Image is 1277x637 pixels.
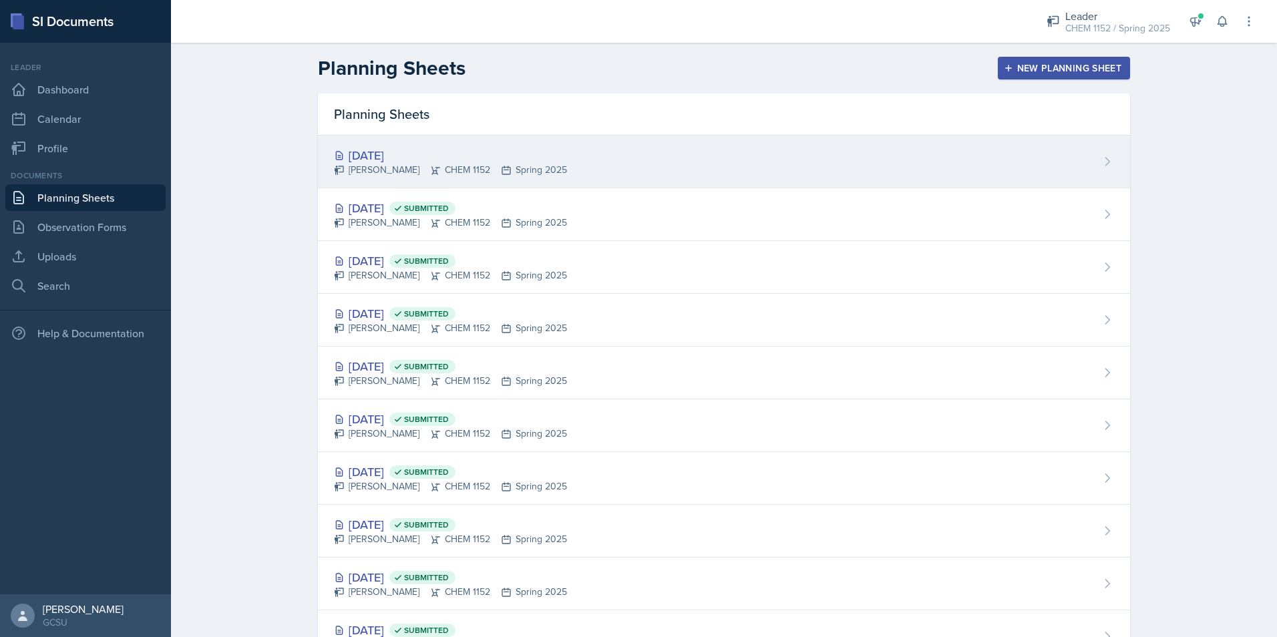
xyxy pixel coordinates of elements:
a: Dashboard [5,76,166,103]
div: Leader [5,61,166,73]
a: [DATE] Submitted [PERSON_NAME]CHEM 1152Spring 2025 [318,241,1130,294]
h2: Planning Sheets [318,56,466,80]
span: Submitted [404,519,449,530]
span: Submitted [404,203,449,214]
a: [DATE] Submitted [PERSON_NAME]CHEM 1152Spring 2025 [318,347,1130,399]
div: [PERSON_NAME] CHEM 1152 Spring 2025 [334,268,567,282]
div: [PERSON_NAME] CHEM 1152 Spring 2025 [334,321,567,335]
div: [DATE] [334,515,567,534]
div: CHEM 1152 / Spring 2025 [1065,21,1170,35]
a: [DATE] [PERSON_NAME]CHEM 1152Spring 2025 [318,136,1130,188]
a: Planning Sheets [5,184,166,211]
a: [DATE] Submitted [PERSON_NAME]CHEM 1152Spring 2025 [318,558,1130,610]
div: [DATE] [334,252,567,270]
div: Help & Documentation [5,320,166,347]
a: [DATE] Submitted [PERSON_NAME]CHEM 1152Spring 2025 [318,505,1130,558]
div: GCSU [43,616,124,629]
span: Submitted [404,625,449,636]
span: Submitted [404,361,449,372]
div: New Planning Sheet [1007,63,1121,73]
div: [DATE] [334,568,567,586]
a: [DATE] Submitted [PERSON_NAME]CHEM 1152Spring 2025 [318,452,1130,505]
div: [DATE] [334,463,567,481]
a: Calendar [5,105,166,132]
span: Submitted [404,572,449,583]
a: [DATE] Submitted [PERSON_NAME]CHEM 1152Spring 2025 [318,188,1130,241]
div: [PERSON_NAME] CHEM 1152 Spring 2025 [334,216,567,230]
div: [PERSON_NAME] CHEM 1152 Spring 2025 [334,479,567,493]
div: Planning Sheets [318,93,1130,136]
div: [PERSON_NAME] CHEM 1152 Spring 2025 [334,427,567,441]
div: [PERSON_NAME] CHEM 1152 Spring 2025 [334,585,567,599]
a: Observation Forms [5,214,166,240]
div: [PERSON_NAME] CHEM 1152 Spring 2025 [334,374,567,388]
div: Leader [1065,8,1170,24]
div: [DATE] [334,410,567,428]
a: [DATE] Submitted [PERSON_NAME]CHEM 1152Spring 2025 [318,399,1130,452]
div: [PERSON_NAME] CHEM 1152 Spring 2025 [334,163,567,177]
a: Profile [5,135,166,162]
a: Uploads [5,243,166,270]
div: [PERSON_NAME] [43,602,124,616]
div: [DATE] [334,199,567,217]
a: [DATE] Submitted [PERSON_NAME]CHEM 1152Spring 2025 [318,294,1130,347]
span: Submitted [404,467,449,477]
div: [DATE] [334,304,567,323]
div: [PERSON_NAME] CHEM 1152 Spring 2025 [334,532,567,546]
span: Submitted [404,414,449,425]
span: Submitted [404,308,449,319]
button: New Planning Sheet [998,57,1130,79]
div: [DATE] [334,146,567,164]
span: Submitted [404,256,449,266]
div: Documents [5,170,166,182]
a: Search [5,272,166,299]
div: [DATE] [334,357,567,375]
